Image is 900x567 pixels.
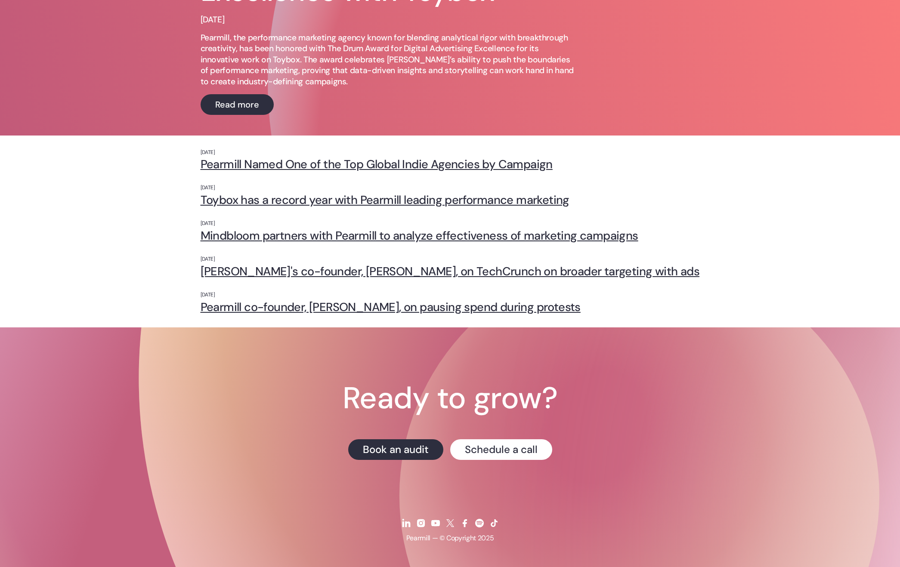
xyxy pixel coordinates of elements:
a: Facebook icon [458,512,471,534]
a: Linkedin icon [400,512,413,534]
img: Facebook icon [460,518,470,528]
a: Tiktok icon [488,512,501,534]
img: Instagram icon [416,518,426,528]
img: Spotify icon [474,518,485,528]
p: [DATE] [201,149,700,156]
p: [DATE] [201,292,700,299]
img: Tiktok icon [489,518,499,528]
a: Book an audit [348,439,443,460]
a: Toybox has a record year with Pearmill leading performance marketing [201,193,700,206]
p: Pearmill, the performance marketing agency known for blending analytical rigor with breakthrough ... [201,32,579,87]
img: Youtube icon [430,518,441,528]
a: Spotify icon [473,512,486,534]
p: [DATE] [201,185,700,191]
a: [PERSON_NAME]'s co-founder, [PERSON_NAME], on TechCrunch on broader targeting with ads [201,265,700,278]
p: [DATE] [201,220,700,227]
a: Youtube icon [429,512,442,534]
a: Read more [201,94,274,115]
p: [DATE] [201,14,225,25]
a: Schedule a call [450,439,552,460]
p: [DATE] [201,256,700,263]
h1: Ready to grow? [343,383,557,413]
a: Instagram icon [414,512,427,534]
a: Mindbloom partners with Pearmill to analyze effectiveness of marketing campaigns [201,229,700,242]
img: Linkedin icon [401,518,411,528]
a: Pearmill Named One of the Top Global Indie Agencies by Campaign [201,157,700,171]
a: Pearmill co-founder, [PERSON_NAME], on pausing spend during protests [201,300,700,314]
p: Pearmill — © Copyright 2025 [406,534,494,543]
